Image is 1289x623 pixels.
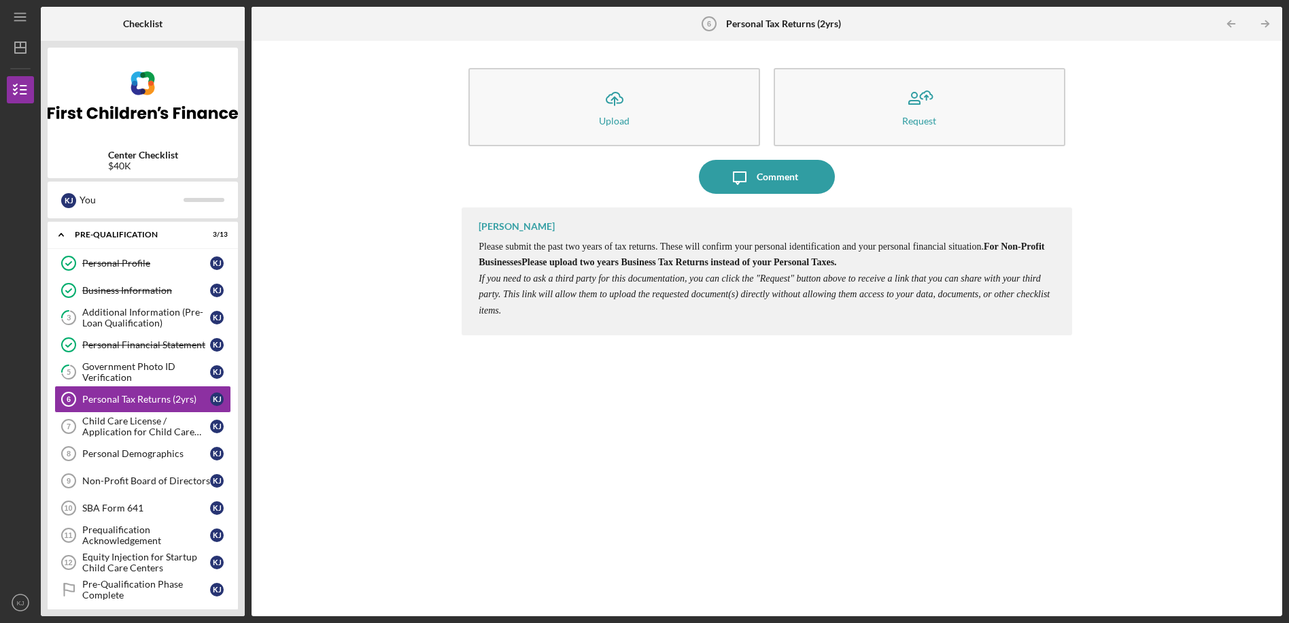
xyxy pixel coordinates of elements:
[203,231,228,239] div: 3 / 13
[82,339,210,350] div: Personal Financial Statement
[54,494,231,522] a: 10SBA Form 641KJ
[757,160,798,194] div: Comment
[64,531,72,539] tspan: 11
[82,416,210,437] div: Child Care License / Application for Child Care License
[67,368,71,377] tspan: 5
[16,599,24,607] text: KJ
[210,256,224,270] div: K J
[479,221,555,232] div: [PERSON_NAME]
[108,150,178,161] b: Center Checklist
[902,116,936,126] div: Request
[82,394,210,405] div: Personal Tax Returns (2yrs)
[210,447,224,460] div: K J
[48,54,238,136] img: Product logo
[54,576,231,603] a: Pre-Qualification Phase CompleteKJ
[54,549,231,576] a: 12Equity Injection for Startup Child Care CentersKJ
[210,501,224,515] div: K J
[54,467,231,494] a: 9Non-Profit Board of DirectorsKJ
[82,361,210,383] div: Government Photo ID Verification
[61,193,76,208] div: K J
[82,448,210,459] div: Personal Demographics
[726,18,841,29] b: Personal Tax Returns (2yrs)
[82,579,210,601] div: Pre-Qualification Phase Complete
[82,524,210,546] div: Prequalification Acknowledgement
[599,116,630,126] div: Upload
[82,285,210,296] div: Business Information
[479,241,1044,267] span: Please submit the past two years of tax returns. These will confirm your personal identification ...
[54,250,231,277] a: Personal ProfileKJ
[210,420,224,433] div: K J
[67,422,71,431] tspan: 7
[67,314,71,322] tspan: 3
[54,522,231,549] a: 11Prequalification AcknowledgementKJ
[54,386,231,413] a: 6Personal Tax Returns (2yrs)KJ
[7,589,34,616] button: KJ
[54,331,231,358] a: Personal Financial StatementKJ
[479,273,1050,316] span: ​
[82,552,210,573] div: Equity Injection for Startup Child Care Centers
[67,395,71,403] tspan: 6
[54,304,231,331] a: 3Additional Information (Pre-Loan Qualification)KJ
[67,477,71,485] tspan: 9
[210,311,224,324] div: K J
[210,284,224,297] div: K J
[210,338,224,352] div: K J
[707,20,711,28] tspan: 6
[210,365,224,379] div: K J
[108,161,178,171] div: $40K
[54,413,231,440] a: 7Child Care License / Application for Child Care LicenseKJ
[54,358,231,386] a: 5Government Photo ID VerificationKJ
[82,475,210,486] div: Non-Profit Board of Directors
[54,277,231,304] a: Business InformationKJ
[468,68,760,146] button: Upload
[479,273,1050,316] em: If you need to ask a third party for this documentation, you can click the "Request" button above...
[82,503,210,513] div: SBA Form 641
[210,392,224,406] div: K J
[82,258,210,269] div: Personal Profile
[64,558,72,567] tspan: 12
[521,257,836,267] strong: Please upload two years Business Tax Returns instead of your Personal Taxes.
[210,528,224,542] div: K J
[699,160,835,194] button: Comment
[123,18,162,29] b: Checklist
[67,450,71,458] tspan: 8
[80,188,184,212] div: You
[82,307,210,329] div: Additional Information (Pre-Loan Qualification)
[774,68,1065,146] button: Request
[210,556,224,569] div: K J
[75,231,194,239] div: Pre-Qualification
[210,474,224,488] div: K J
[64,504,72,512] tspan: 10
[984,241,999,252] strong: For
[210,583,224,596] div: K J
[54,440,231,467] a: 8Personal DemographicsKJ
